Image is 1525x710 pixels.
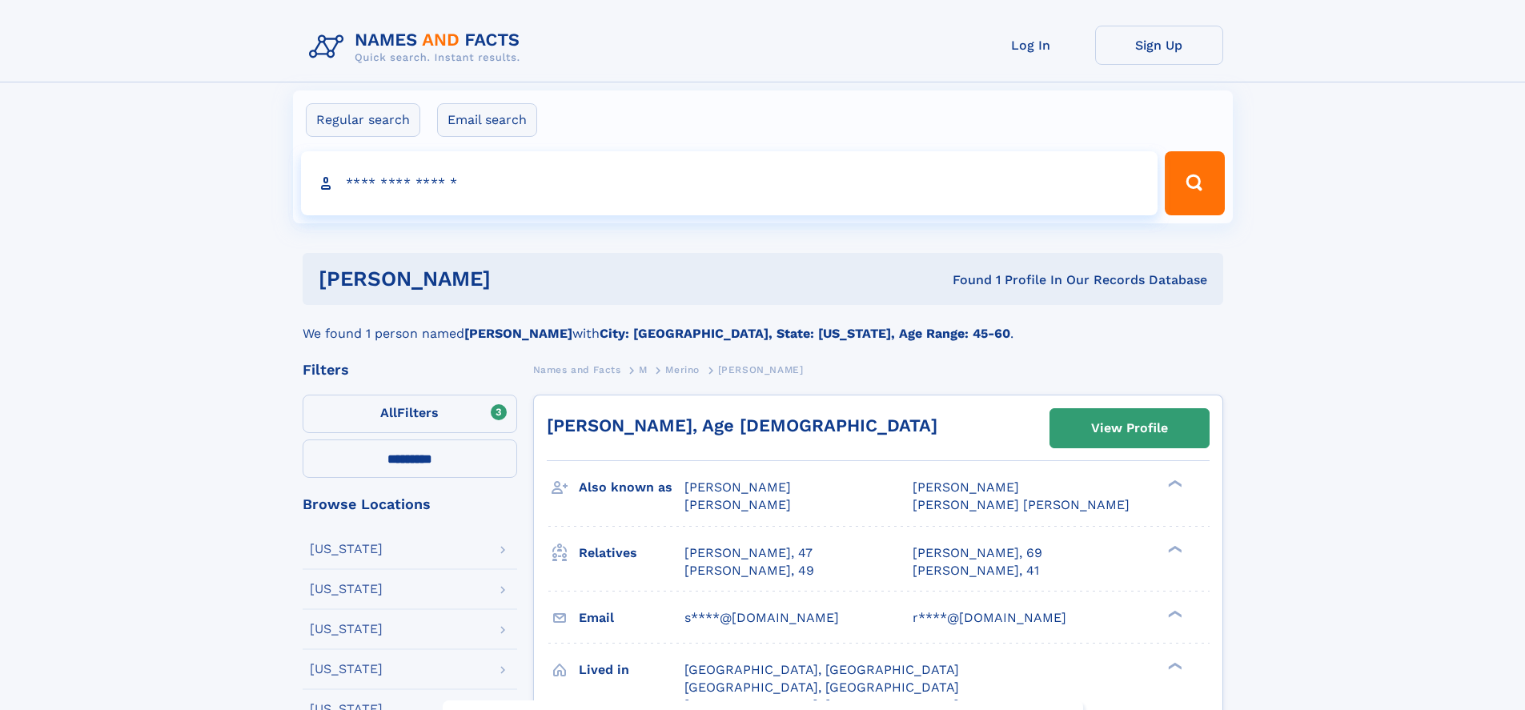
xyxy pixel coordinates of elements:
[303,26,533,69] img: Logo Names and Facts
[665,364,700,375] span: Merino
[437,103,537,137] label: Email search
[303,363,517,377] div: Filters
[684,497,791,512] span: [PERSON_NAME]
[1095,26,1223,65] a: Sign Up
[600,326,1010,341] b: City: [GEOGRAPHIC_DATA], State: [US_STATE], Age Range: 45-60
[639,364,648,375] span: M
[464,326,572,341] b: [PERSON_NAME]
[913,497,1130,512] span: [PERSON_NAME] [PERSON_NAME]
[684,479,791,495] span: [PERSON_NAME]
[310,623,383,636] div: [US_STATE]
[1165,151,1224,215] button: Search Button
[310,663,383,676] div: [US_STATE]
[301,151,1158,215] input: search input
[579,540,684,567] h3: Relatives
[579,474,684,501] h3: Also known as
[684,544,813,562] a: [PERSON_NAME], 47
[303,497,517,511] div: Browse Locations
[684,662,959,677] span: [GEOGRAPHIC_DATA], [GEOGRAPHIC_DATA]
[533,359,621,379] a: Names and Facts
[718,364,804,375] span: [PERSON_NAME]
[684,562,814,580] a: [PERSON_NAME], 49
[665,359,700,379] a: Merino
[579,656,684,684] h3: Lived in
[1164,608,1183,619] div: ❯
[721,271,1207,289] div: Found 1 Profile In Our Records Database
[913,544,1042,562] a: [PERSON_NAME], 69
[547,415,937,435] a: [PERSON_NAME], Age [DEMOGRAPHIC_DATA]
[1164,660,1183,671] div: ❯
[310,583,383,596] div: [US_STATE]
[303,395,517,433] label: Filters
[913,479,1019,495] span: [PERSON_NAME]
[310,543,383,556] div: [US_STATE]
[303,305,1223,343] div: We found 1 person named with .
[319,269,722,289] h1: [PERSON_NAME]
[1050,409,1209,447] a: View Profile
[639,359,648,379] a: M
[1164,544,1183,554] div: ❯
[913,562,1039,580] a: [PERSON_NAME], 41
[1091,410,1168,447] div: View Profile
[306,103,420,137] label: Regular search
[684,680,959,695] span: [GEOGRAPHIC_DATA], [GEOGRAPHIC_DATA]
[967,26,1095,65] a: Log In
[380,405,397,420] span: All
[579,604,684,632] h3: Email
[1164,479,1183,489] div: ❯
